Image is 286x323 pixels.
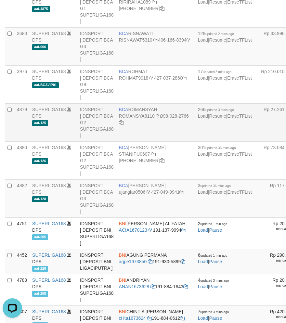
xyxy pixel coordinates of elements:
[179,189,184,195] a: Copy 4270499941 to clipboard
[32,266,48,271] span: aaf-226
[116,180,195,218] td: [PERSON_NAME] 427-049-9941
[160,6,164,11] a: Copy 4062281611 to clipboard
[181,227,186,233] a: Copy 1911379994 to clipboard
[30,28,77,66] td: DPS
[32,252,66,258] a: SUPERLIGA168
[198,69,231,74] span: 17
[119,107,128,112] span: BCA
[201,184,231,188] span: updated 36 mins ago
[3,3,22,22] button: Open LiveChat chat widget
[14,28,30,66] td: 3680
[203,70,231,74] span: updated 8 mins ago
[77,66,116,104] td: IDNSPORT [ DEPOSIT BCA G9 SUPERLIGA168 ]
[227,151,252,157] a: EraseTFList
[209,37,226,43] a: Resume
[198,69,252,81] span: | |
[147,189,151,195] a: Copy ujangfar0506 to clipboard
[77,28,116,66] td: IDNSPORT [ DEPOSIT BCA G3 SUPERLIGA168 ]
[198,189,208,195] a: Load
[119,227,147,233] a: ACfA1670123
[198,107,234,112] span: 266
[32,107,66,112] a: SUPERLIGA168
[209,189,226,195] a: Resume
[205,108,234,112] span: updated 3 mins ago
[209,316,222,321] a: Pause
[198,309,229,321] span: |
[119,37,152,43] a: RISNAWAT5310
[160,158,164,163] a: Copy 4062280194 to clipboard
[183,284,188,289] a: Copy 1918841843 to clipboard
[209,151,226,157] a: Resume
[32,44,48,50] span: aaf-066
[119,309,126,314] span: BNI
[119,278,126,283] span: BNI
[181,259,185,264] a: Copy 1919305899 to clipboard
[150,284,155,289] a: Copy ANAN1673628 to clipboard
[198,252,227,264] span: |
[198,278,229,283] span: 4
[116,218,195,249] td: [PERSON_NAME] AL FATAH 191-137-9994
[32,158,48,164] span: aaf-126
[227,37,252,43] a: EraseTFList
[119,75,149,81] a: ROHMAT9018
[201,279,229,282] span: updated 3 mins ago
[32,120,48,126] span: aaf-125
[32,69,66,74] a: SUPERLIGA168
[182,75,187,81] a: Copy 4270372860 to clipboard
[198,221,227,226] span: 2
[205,146,236,150] span: updated 36 mins ago
[77,218,116,249] td: IDNSPORT [ DEPOSIT BNI SUPERLIGA168 ]
[14,66,30,104] td: 3976
[119,284,149,289] a: ANAN1673628
[187,37,191,43] a: Copy 4061668394 to clipboard
[198,316,208,321] a: Load
[30,66,77,104] td: DPS
[32,196,48,202] span: aaf-128
[148,259,152,264] a: Copy agpe1673850 to clipboard
[119,113,155,119] a: ROMANSYA8110
[77,274,116,306] td: IDNSPORT [ DEPOSIT BNI SUPERLIGA168 ]
[30,249,77,274] td: DPS
[198,252,227,258] span: 6
[119,31,128,36] span: BCA
[205,32,234,36] span: updated 2 mins ago
[198,107,252,119] span: | |
[14,249,30,274] td: 4452
[77,249,116,274] td: IDNSPORT [ DEPOSIT BNI LIGACIPUTRA ]
[198,183,231,188] span: 3
[201,254,227,257] span: updated 1 min ago
[30,142,77,180] td: DPS
[209,284,222,289] a: Pause
[77,104,116,142] td: IDNSPORT [ DEPOSIT BCA G2 SUPERLIGA168 ]
[77,142,116,180] td: IDNSPORT [ DEPOSIT BCA G2 SUPERLIGA168 ]
[30,218,77,249] td: DPS
[147,316,152,321] a: Copy cHta1673624 to clipboard
[149,227,153,233] a: Copy ACfA1670123 to clipboard
[227,189,252,195] a: EraseTFList
[32,82,59,88] span: aaf-BCAVIP01
[77,180,116,218] td: IDNSPORT [ DEPOSIT BCA G3 SUPERLIGA168 ]
[209,259,222,264] a: Pause
[119,145,128,150] span: BCA
[116,66,195,104] td: ROHMAT 427-037-2860
[198,113,208,119] a: Load
[151,151,156,157] a: Copy STIANIPU0607 to clipboard
[14,218,30,249] td: 4751
[116,104,195,142] td: ROMANSYAH 398-028-2766
[119,221,126,226] span: BNI
[14,274,30,306] td: 4783
[30,274,77,306] td: DPS
[198,37,208,43] a: Load
[198,31,252,43] span: | |
[116,28,195,66] td: RISNAWATI 406-166-8394
[14,104,30,142] td: 4879
[116,274,195,306] td: ANDRIYAN 191-884-1843
[198,259,208,264] a: Load
[156,113,161,119] a: Copy ROMANSYA8110 to clipboard
[119,183,128,188] span: BCA
[32,145,66,150] a: SUPERLIGA168
[201,310,229,314] span: updated 3 mins ago
[32,234,48,240] span: aaf-205
[32,291,48,296] span: aaf-208
[198,151,208,157] a: Load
